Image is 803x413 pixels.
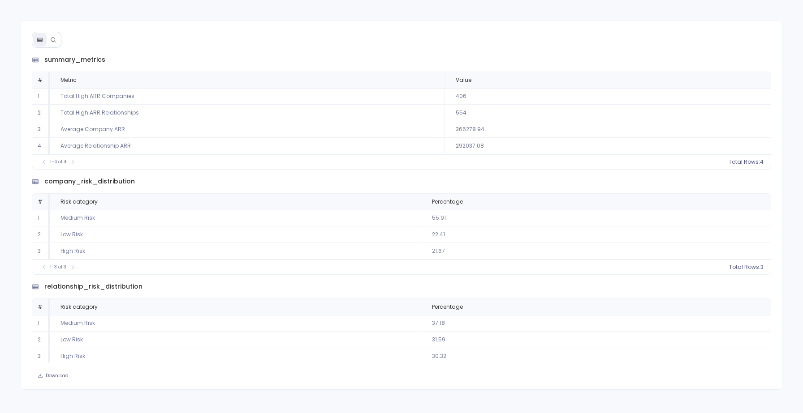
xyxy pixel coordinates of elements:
td: 37.18 [421,315,771,332]
span: Total Rows: [729,264,760,271]
span: Risk category [60,303,98,311]
span: 1-3 of 3 [50,264,66,271]
td: Medium Risk [50,210,421,226]
td: High Risk [50,243,421,260]
td: Medium Risk [50,315,421,332]
span: # [38,303,43,311]
td: 1 [32,210,50,226]
td: Average Relationship ARR [50,138,445,154]
span: Total Rows: [729,158,760,166]
td: 3 [32,121,50,138]
span: Risk category [60,198,98,205]
span: Download [46,373,69,379]
td: 3 [32,243,50,260]
span: Percentage [432,303,463,311]
td: Total High ARR Companies [50,88,445,105]
td: Average Company ARR [50,121,445,138]
td: 3 [32,348,50,365]
td: 366278.94 [445,121,771,138]
span: Value [456,77,471,84]
td: 406 [445,88,771,105]
button: Download [32,370,74,382]
td: 292037.08 [445,138,771,154]
td: 22.41 [421,226,771,243]
span: summary_metrics [44,55,105,64]
td: 21.67 [421,243,771,260]
td: 1 [32,88,50,105]
span: company_risk_distribution [44,177,135,186]
span: relationship_risk_distribution [44,282,142,291]
td: 55.91 [421,210,771,226]
span: # [38,76,43,84]
td: Total High ARR Relationships [50,105,445,121]
td: 31.59 [421,332,771,348]
span: # [38,198,43,205]
span: 1-4 of 4 [50,158,66,166]
span: Percentage [432,198,463,205]
td: Low Risk [50,332,421,348]
td: 2 [32,332,50,348]
td: 1 [32,315,50,332]
td: 4 [32,138,50,154]
td: High Risk [50,348,421,365]
span: Metric [60,77,77,84]
td: 554 [445,105,771,121]
span: 3 [760,264,764,271]
td: 2 [32,105,50,121]
span: 4 [760,158,764,166]
td: 2 [32,226,50,243]
td: 30.32 [421,348,771,365]
td: Low Risk [50,226,421,243]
